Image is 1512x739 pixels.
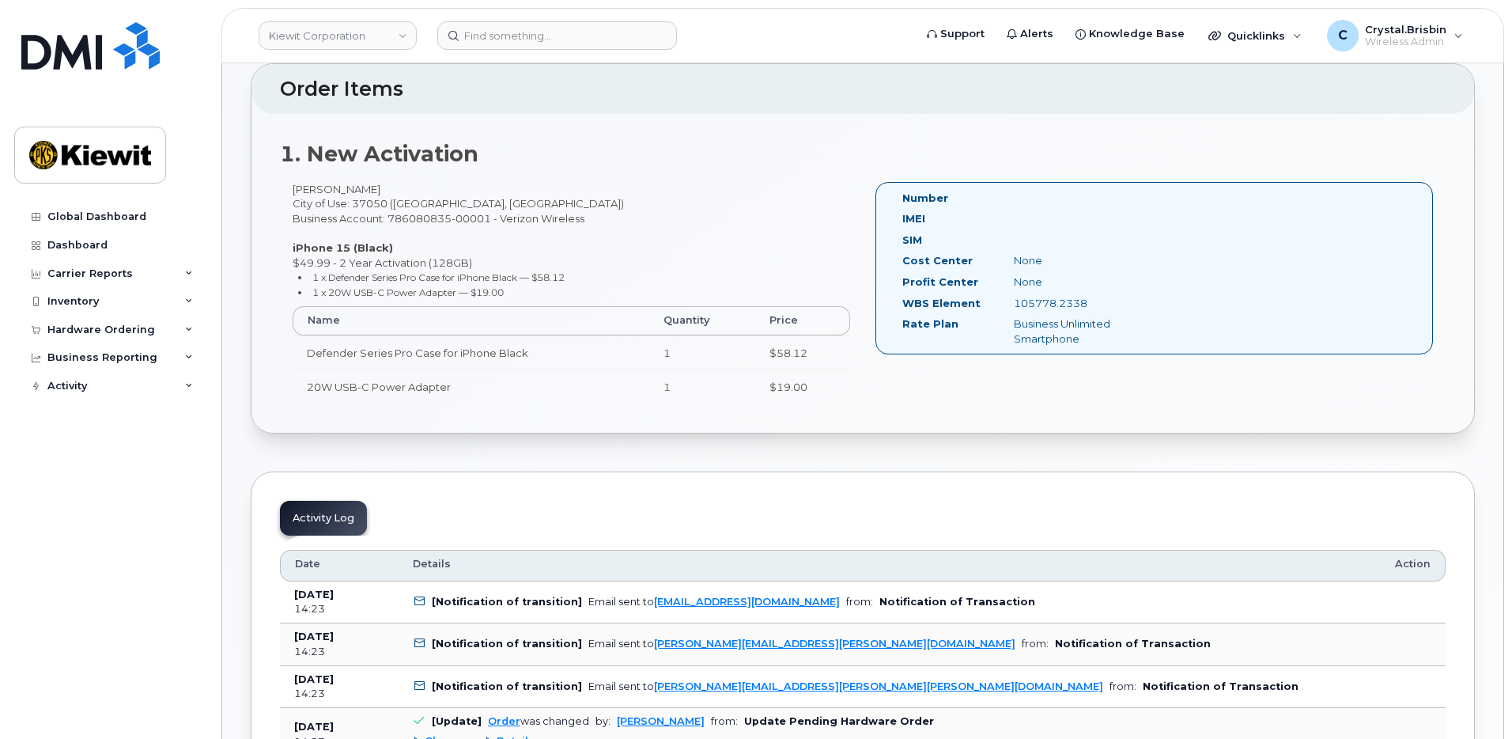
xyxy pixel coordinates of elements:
th: Quantity [649,306,755,335]
div: 14:23 [294,602,384,616]
label: Profit Center [902,275,978,290]
a: [PERSON_NAME] [617,715,705,727]
th: Price [755,306,850,335]
iframe: Messenger Launcher [1443,670,1500,727]
a: Alerts [996,18,1064,50]
b: Notification of Transaction [1055,638,1211,650]
span: Wireless Admin [1365,36,1446,48]
div: None [1002,275,1159,290]
b: [DATE] [294,721,334,733]
td: Defender Series Pro Case for iPhone Black [293,335,649,370]
strong: 1. New Activation [280,141,478,167]
span: by: [595,715,610,727]
label: WBS Element [902,296,981,311]
span: Date [295,557,320,571]
label: IMEI [902,211,925,226]
span: Alerts [1020,26,1053,42]
a: [PERSON_NAME][EMAIL_ADDRESS][PERSON_NAME][DOMAIN_NAME] [654,638,1015,650]
span: from: [1109,680,1136,692]
span: Knowledge Base [1089,26,1185,42]
label: Rate Plan [902,316,958,332]
div: 14:23 [294,687,384,701]
b: [Notification of transition] [432,638,582,650]
b: [Notification of transition] [432,596,582,608]
b: Notification of Transaction [1143,680,1298,692]
div: Crystal.Brisbin [1316,20,1474,51]
label: Number [902,191,948,206]
a: Knowledge Base [1064,18,1196,50]
small: 1 x 20W USB-C Power Adapter — $19.00 [312,286,504,298]
div: Email sent to [588,596,840,608]
th: Action [1381,550,1446,582]
label: Cost Center [902,253,973,268]
span: Quicklinks [1227,29,1285,42]
div: Business Unlimited Smartphone [1002,316,1159,346]
a: [PERSON_NAME][EMAIL_ADDRESS][PERSON_NAME][PERSON_NAME][DOMAIN_NAME] [654,680,1103,692]
span: from: [1022,638,1049,650]
small: 1 x Defender Series Pro Case for iPhone Black — $58.12 [312,271,565,283]
div: 14:23 [294,645,384,659]
td: 1 [649,335,755,370]
strong: iPhone 15 (Black) [293,241,393,254]
td: 1 [649,369,755,404]
b: [DATE] [294,673,334,685]
div: Email sent to [588,680,1103,692]
b: [Update] [432,715,482,727]
div: was changed [488,715,589,727]
a: Order [488,715,520,727]
div: Email sent to [588,638,1015,650]
span: from: [846,596,873,608]
span: Details [413,557,451,571]
span: C [1338,26,1348,45]
span: Crystal.Brisbin [1365,23,1446,36]
span: from: [711,715,738,727]
a: [EMAIL_ADDRESS][DOMAIN_NAME] [654,596,840,608]
td: 20W USB-C Power Adapter [293,369,649,404]
b: [DATE] [294,631,334,642]
a: Support [916,18,996,50]
b: [Notification of transition] [432,680,582,692]
td: $19.00 [755,369,850,404]
h2: Order Items [280,78,1446,100]
a: Kiewit Corporation [259,21,417,50]
span: Support [940,26,985,42]
div: 105778.2338 [1002,296,1159,311]
div: Quicklinks [1197,20,1313,51]
div: [PERSON_NAME] City of Use: 37050 ([GEOGRAPHIC_DATA], [GEOGRAPHIC_DATA]) Business Account: 7860808... [280,182,863,419]
div: None [1002,253,1159,268]
th: Name [293,306,649,335]
label: SIM [902,233,922,248]
b: Update Pending Hardware Order [744,715,934,727]
b: Notification of Transaction [879,596,1035,608]
b: [DATE] [294,589,334,601]
td: $58.12 [755,335,850,370]
input: Find something... [437,21,677,50]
